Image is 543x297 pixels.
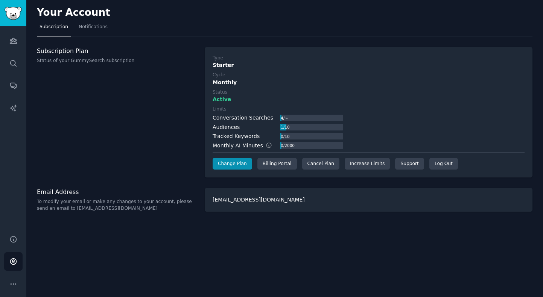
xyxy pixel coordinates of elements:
[257,158,297,170] div: Billing Portal
[429,158,458,170] div: Log Out
[37,199,197,212] p: To modify your email or make any changes to your account, please send an email to [EMAIL_ADDRESS]...
[5,7,22,20] img: GummySearch logo
[213,142,280,150] div: Monthly AI Minutes
[280,124,290,130] div: 1 / 10
[37,188,197,196] h3: Email Address
[395,158,424,170] a: Support
[76,21,110,36] a: Notifications
[213,106,227,113] div: Limits
[37,21,71,36] a: Subscription
[40,24,68,30] span: Subscription
[213,89,227,96] div: Status
[213,95,231,103] span: Active
[37,47,197,55] h3: Subscription Plan
[280,115,288,121] div: 4 / ∞
[213,132,260,140] div: Tracked Keywords
[345,158,390,170] a: Increase Limits
[213,61,525,69] div: Starter
[213,79,525,86] div: Monthly
[213,55,223,62] div: Type
[37,7,110,19] h2: Your Account
[302,158,339,170] div: Cancel Plan
[205,188,532,212] div: [EMAIL_ADDRESS][DOMAIN_NAME]
[213,114,273,122] div: Conversation Searches
[280,133,290,140] div: 0 / 10
[280,142,295,149] div: 0 / 2000
[37,58,197,64] p: Status of your GummySearch subscription
[213,123,240,131] div: Audiences
[213,158,252,170] a: Change Plan
[79,24,108,30] span: Notifications
[213,72,225,79] div: Cycle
